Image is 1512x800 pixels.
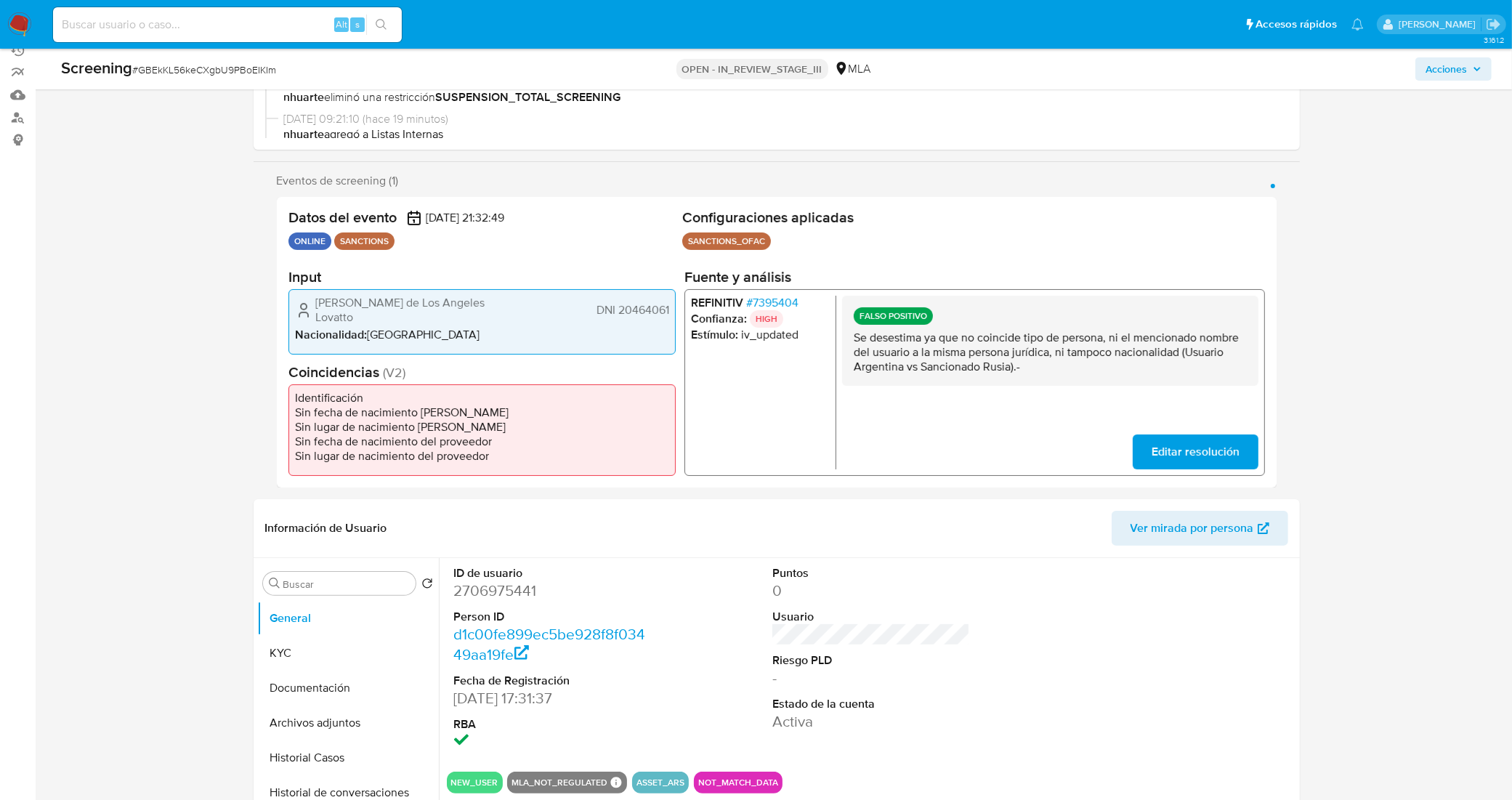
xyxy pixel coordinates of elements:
[772,668,970,688] dd: -
[1426,57,1467,81] span: Acciones
[772,581,970,601] dd: 0
[1484,34,1505,46] span: 3.161.2
[1415,57,1492,81] button: Acciones
[772,696,970,712] dt: Estado de la cuenta
[53,15,402,34] input: Buscar usuario o caso...
[257,671,439,706] button: Documentación
[257,601,439,636] button: General
[454,623,646,665] a: d1c00fe899ec5be928f8f03449aa19fe
[676,59,828,79] p: OPEN - IN_REVIEW_STAGE_III
[454,673,652,689] dt: Fecha de Registración
[355,17,360,31] span: s
[454,565,652,581] dt: ID de usuario
[834,61,871,77] div: MLA
[1351,18,1364,31] a: Notificaciones
[454,716,652,732] dt: RBA
[265,521,387,536] h1: Información de Usuario
[336,17,347,31] span: Alt
[257,706,439,740] button: Archivos adjuntos
[283,578,410,591] input: Buscar
[269,578,280,589] button: Buscar
[1256,17,1337,32] span: Accesos rápidos
[454,581,652,601] dd: 2706975441
[1399,17,1481,31] p: leandro.caroprese@mercadolibre.com
[132,62,276,77] span: # GBEkKL56keCXgbU9PBoEIKIm
[772,711,970,732] dd: Activa
[454,609,652,625] dt: Person ID
[772,609,970,625] dt: Usuario
[772,565,970,581] dt: Puntos
[257,636,439,671] button: KYC
[1131,511,1254,546] span: Ver mirada por persona
[772,652,970,668] dt: Riesgo PLD
[366,15,396,35] button: search-icon
[454,688,652,708] dd: [DATE] 17:31:37
[1112,511,1288,546] button: Ver mirada por persona
[257,740,439,775] button: Historial Casos
[61,56,132,79] b: Screening
[421,578,433,594] button: Volver al orden por defecto
[1486,17,1501,32] a: Salir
